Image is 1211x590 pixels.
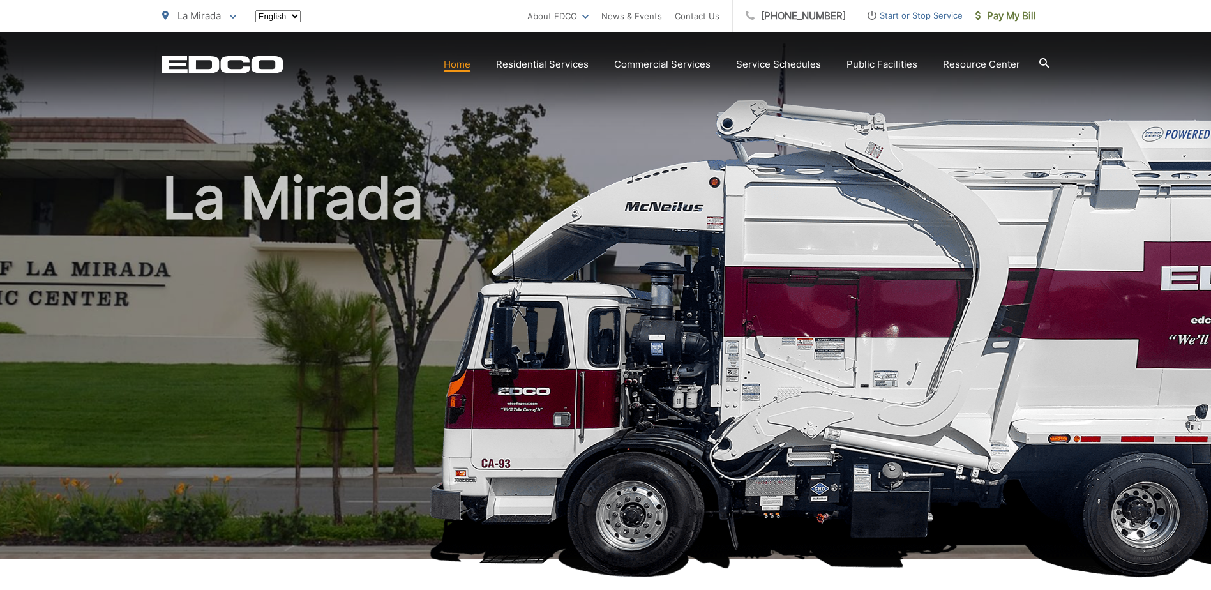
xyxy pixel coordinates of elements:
[444,57,470,72] a: Home
[527,8,589,24] a: About EDCO
[255,10,301,22] select: Select a language
[736,57,821,72] a: Service Schedules
[601,8,662,24] a: News & Events
[496,57,589,72] a: Residential Services
[675,8,719,24] a: Contact Us
[162,56,283,73] a: EDCD logo. Return to the homepage.
[614,57,711,72] a: Commercial Services
[177,10,221,22] span: La Mirada
[943,57,1020,72] a: Resource Center
[846,57,917,72] a: Public Facilities
[162,166,1049,570] h1: La Mirada
[975,8,1036,24] span: Pay My Bill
